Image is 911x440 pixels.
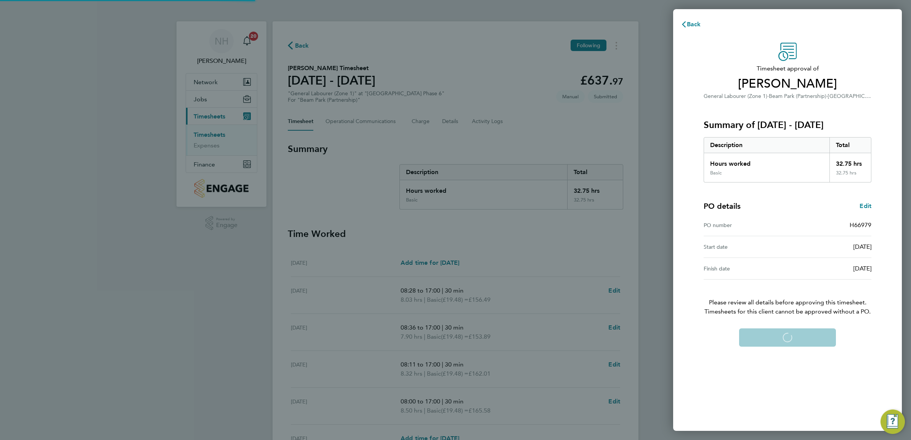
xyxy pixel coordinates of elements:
div: Hours worked [704,153,829,170]
span: Back [687,21,701,28]
div: Basic [710,170,722,176]
div: 32.75 hrs [829,170,871,182]
span: Timesheets for this client cannot be approved without a PO. [694,307,881,316]
span: [PERSON_NAME] [704,76,871,91]
a: Edit [860,202,871,211]
h4: PO details [704,201,741,211]
div: Summary of 15 - 21 Sep 2025 [704,137,871,182]
h3: Summary of [DATE] - [DATE] [704,119,871,131]
span: Edit [860,202,871,210]
p: Please review all details before approving this timesheet. [694,280,881,316]
span: · [767,93,769,99]
span: · [826,93,828,99]
div: PO number [704,221,788,230]
div: Description [704,138,829,153]
button: Engage Resource Center [881,410,905,434]
span: Beam Park (Partnership) [769,93,826,99]
span: [GEOGRAPHIC_DATA] Phase 6 [828,92,903,99]
div: [DATE] [788,264,871,273]
div: Finish date [704,264,788,273]
div: [DATE] [788,242,871,251]
span: General Labourer (Zone 1) [704,93,767,99]
div: 32.75 hrs [829,153,871,170]
div: Start date [704,242,788,251]
span: Timesheet approval of [704,64,871,73]
span: H66979 [850,221,871,229]
div: Total [829,138,871,153]
button: Back [673,17,709,32]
